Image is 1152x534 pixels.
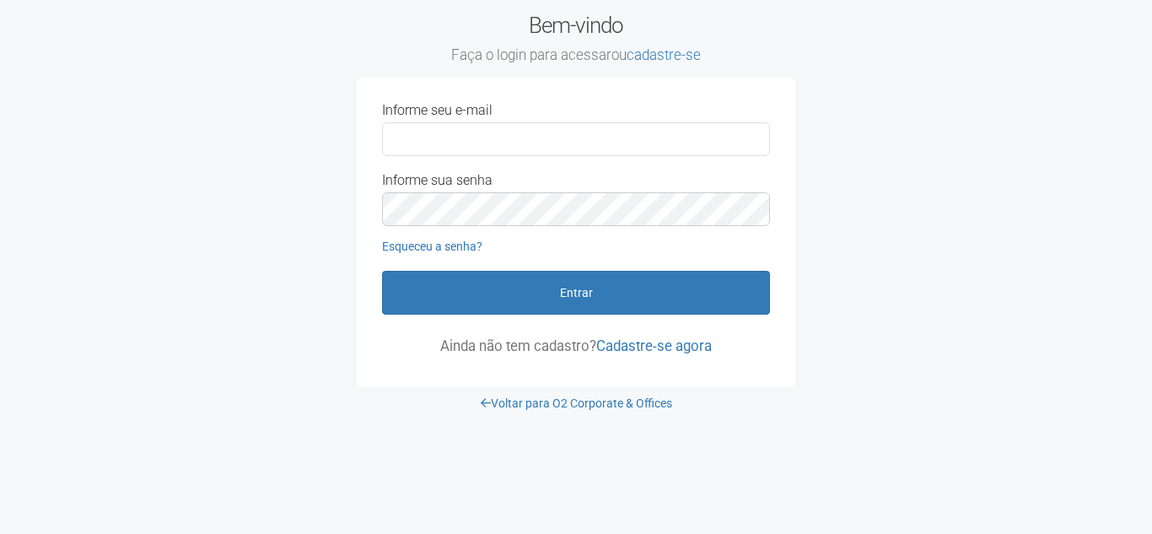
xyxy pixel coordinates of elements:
[481,396,672,410] a: Voltar para O2 Corporate & Offices
[627,46,701,63] a: cadastre-se
[357,46,795,65] small: Faça o login para acessar
[596,337,712,354] a: Cadastre-se agora
[611,46,701,63] span: ou
[382,173,493,188] label: Informe sua senha
[382,338,770,353] p: Ainda não tem cadastro?
[382,103,493,118] label: Informe seu e-mail
[357,13,795,65] h2: Bem-vindo
[382,240,482,253] a: Esqueceu a senha?
[382,271,770,315] button: Entrar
